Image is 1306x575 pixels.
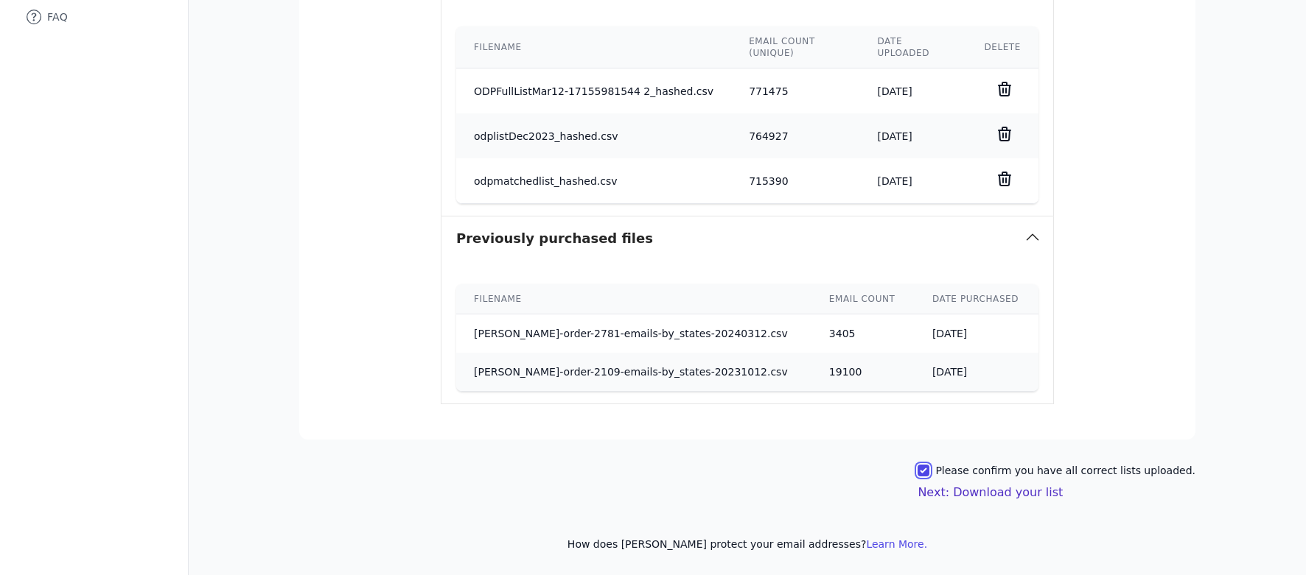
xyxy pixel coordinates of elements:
span: FAQ [47,10,68,24]
td: 3405 [811,314,915,353]
td: [DATE] [915,314,1038,353]
button: Next: Download your list [918,484,1063,501]
td: 19100 [811,353,915,391]
th: Delete [966,27,1038,68]
td: 764927 [731,113,859,158]
th: Date uploaded [859,27,966,68]
th: Filename [456,284,811,314]
label: Please confirm you have all correct lists uploaded. [935,463,1195,478]
td: [PERSON_NAME]-order-2109-emails-by_states-20231012.csv [456,353,811,391]
th: Filename [456,27,731,68]
td: 715390 [731,158,859,203]
th: Date purchased [915,284,1038,314]
th: Email count (unique) [731,27,859,68]
th: Email count [811,284,915,314]
td: odpmatchedlist_hashed.csv [456,158,731,203]
td: 771475 [731,68,859,114]
td: [DATE] [859,113,966,158]
td: [DATE] [859,68,966,114]
td: ODPFullListMar12-17155981544 2_hashed.csv [456,68,731,114]
td: [PERSON_NAME]-order-2781-emails-by_states-20240312.csv [456,314,811,353]
button: Previously purchased files [441,216,1053,261]
button: Learn More. [866,537,927,551]
p: How does [PERSON_NAME] protect your email addresses? [299,537,1195,551]
td: [DATE] [915,353,1038,391]
td: odplistDec2023_hashed.csv [456,113,731,158]
td: [DATE] [859,158,966,203]
h3: Previously purchased files [456,228,653,249]
a: FAQ [12,1,176,33]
